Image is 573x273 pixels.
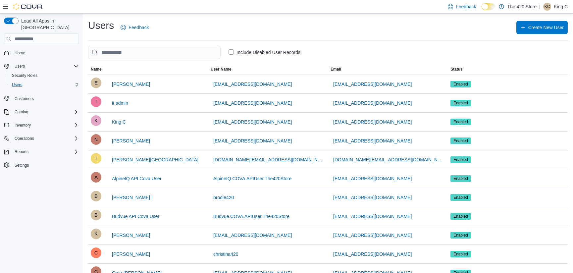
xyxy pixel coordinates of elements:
[95,96,97,107] span: i
[211,191,236,204] button: brodie420
[91,134,101,145] div: Nicholas
[331,78,414,91] button: [EMAIL_ADDRESS][DOMAIN_NAME]
[545,3,550,11] span: KC
[112,194,152,201] span: [PERSON_NAME] l
[12,62,79,70] span: Users
[331,229,414,242] button: [EMAIL_ADDRESS][DOMAIN_NAME]
[109,191,155,204] button: [PERSON_NAME] l
[109,229,153,242] button: [PERSON_NAME]
[112,175,161,182] span: AlpineIQ API Cova User
[12,148,79,156] span: Reports
[333,100,412,106] span: [EMAIL_ADDRESS][DOMAIN_NAME]
[9,72,79,80] span: Security Roles
[331,96,414,110] button: [EMAIL_ADDRESS][DOMAIN_NAME]
[129,24,149,31] span: Feedback
[112,232,150,239] span: [PERSON_NAME]
[213,156,323,163] span: [DOMAIN_NAME][EMAIL_ADDRESS][DOMAIN_NAME]
[109,153,201,166] button: [PERSON_NAME][GEOGRAPHIC_DATA]
[112,137,150,144] span: [PERSON_NAME]
[333,137,412,144] span: [EMAIL_ADDRESS][DOMAIN_NAME]
[15,50,25,56] span: Home
[331,153,445,166] button: [DOMAIN_NAME][EMAIL_ADDRESS][DOMAIN_NAME]
[1,147,81,156] button: Reports
[331,115,414,129] button: [EMAIL_ADDRESS][DOMAIN_NAME]
[453,194,468,200] span: Enabled
[94,115,98,126] span: K
[109,134,153,147] button: [PERSON_NAME]
[12,62,27,70] button: Users
[12,161,31,169] a: Settings
[453,251,468,257] span: Enabled
[13,3,43,10] img: Cova
[213,194,234,201] span: brodie420
[450,232,471,239] span: Enabled
[450,251,471,257] span: Enabled
[1,160,81,170] button: Settings
[211,115,294,129] button: [EMAIL_ADDRESS][DOMAIN_NAME]
[118,21,151,34] a: Feedback
[211,210,292,223] button: Budvue.COVA.APIUser.The420Store
[450,175,471,182] span: Enabled
[112,213,159,220] span: Budvue API Cova User
[528,24,564,31] span: Create New User
[91,115,101,126] div: King
[109,78,153,91] button: [PERSON_NAME]
[91,210,101,220] div: Budvue
[12,49,79,57] span: Home
[109,210,162,223] button: Budvue API Cova User
[1,93,81,103] button: Customers
[112,100,128,106] span: it admin
[453,81,468,87] span: Enabled
[333,156,443,163] span: [DOMAIN_NAME][EMAIL_ADDRESS][DOMAIN_NAME]
[1,134,81,143] button: Operations
[7,80,81,89] button: Users
[94,78,98,88] span: E
[331,210,414,223] button: [EMAIL_ADDRESS][DOMAIN_NAME]
[12,82,22,87] span: Users
[12,135,79,142] span: Operations
[12,73,37,78] span: Security Roles
[211,153,325,166] button: [DOMAIN_NAME][EMAIL_ADDRESS][DOMAIN_NAME]
[213,100,292,106] span: [EMAIL_ADDRESS][DOMAIN_NAME]
[453,213,468,219] span: Enabled
[12,94,79,102] span: Customers
[516,21,568,34] button: Create New User
[12,148,31,156] button: Reports
[12,95,36,103] a: Customers
[333,251,412,257] span: [EMAIL_ADDRESS][DOMAIN_NAME]
[554,3,568,11] p: King C
[211,229,294,242] button: [EMAIL_ADDRESS][DOMAIN_NAME]
[94,172,98,183] span: A
[1,48,81,58] button: Home
[450,156,471,163] span: Enabled
[331,191,414,204] button: [EMAIL_ADDRESS][DOMAIN_NAME]
[333,232,412,239] span: [EMAIL_ADDRESS][DOMAIN_NAME]
[112,119,126,125] span: King C
[9,81,79,89] span: Users
[112,156,198,163] span: [PERSON_NAME][GEOGRAPHIC_DATA]
[211,172,294,185] button: AlpineIQ.COVA.APIUser.The420Store
[213,232,292,239] span: [EMAIL_ADDRESS][DOMAIN_NAME]
[9,81,25,89] a: Users
[94,191,98,201] span: B
[15,136,34,141] span: Operations
[91,191,101,201] div: Brodie
[450,137,471,144] span: Enabled
[211,134,294,147] button: [EMAIL_ADDRESS][DOMAIN_NAME]
[88,19,114,32] h1: Users
[91,172,101,183] div: AlpineIQ
[1,121,81,130] button: Inventory
[213,137,292,144] span: [EMAIL_ADDRESS][DOMAIN_NAME]
[91,229,101,239] div: Kellly
[213,251,238,257] span: christina420
[211,67,232,72] span: User Name
[211,247,241,261] button: christina420
[109,115,129,129] button: King C
[15,64,25,69] span: Users
[94,134,98,145] span: N
[1,62,81,71] button: Users
[94,210,98,220] span: B
[453,100,468,106] span: Enabled
[9,72,40,80] a: Security Roles
[4,45,79,187] nav: Complex example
